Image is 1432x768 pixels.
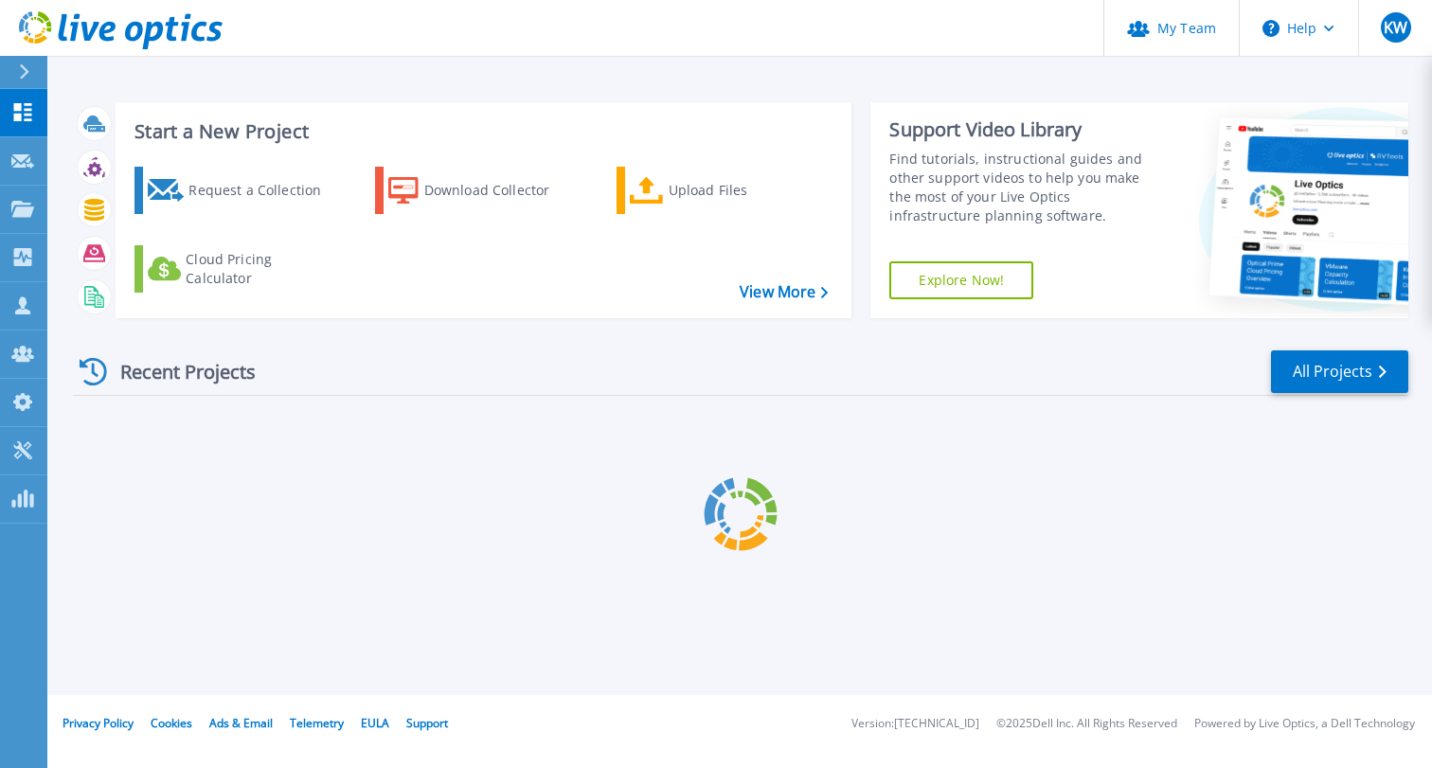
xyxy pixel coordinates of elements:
[996,718,1177,730] li: © 2025 Dell Inc. All Rights Reserved
[889,261,1033,299] a: Explore Now!
[134,121,828,142] h3: Start a New Project
[889,150,1159,225] div: Find tutorials, instructional guides and other support videos to help you make the most of your L...
[134,245,346,293] a: Cloud Pricing Calculator
[361,715,389,731] a: EULA
[740,283,828,301] a: View More
[889,117,1159,142] div: Support Video Library
[290,715,344,731] a: Telemetry
[151,715,192,731] a: Cookies
[188,171,340,209] div: Request a Collection
[1384,20,1407,35] span: KW
[424,171,576,209] div: Download Collector
[1194,718,1415,730] li: Powered by Live Optics, a Dell Technology
[1271,350,1408,393] a: All Projects
[63,715,134,731] a: Privacy Policy
[134,167,346,214] a: Request a Collection
[209,715,273,731] a: Ads & Email
[73,348,281,395] div: Recent Projects
[617,167,828,214] a: Upload Files
[186,250,337,288] div: Cloud Pricing Calculator
[375,167,586,214] a: Download Collector
[669,171,820,209] div: Upload Files
[851,718,979,730] li: Version: [TECHNICAL_ID]
[406,715,448,731] a: Support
